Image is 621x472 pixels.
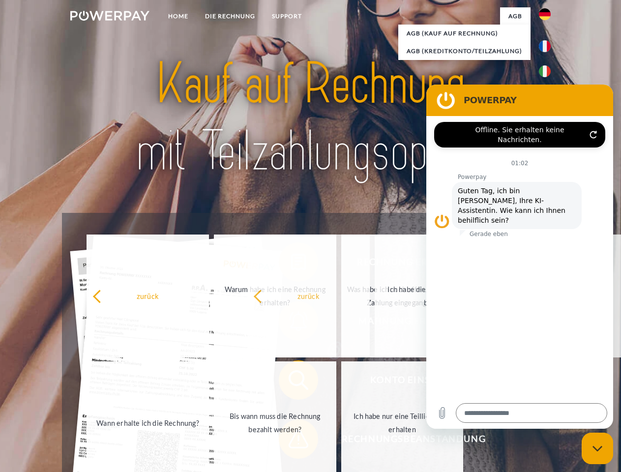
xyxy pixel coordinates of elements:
[539,40,551,52] img: fr
[197,7,264,25] a: DIE RECHNUNG
[160,7,197,25] a: Home
[539,8,551,20] img: de
[426,85,613,429] iframe: Messaging-Fenster
[347,410,458,436] div: Ich habe nur eine Teillieferung erhalten
[70,11,149,21] img: logo-powerpay-white.svg
[582,433,613,464] iframe: Schaltfläche zum Öffnen des Messaging-Fensters; Konversation läuft
[398,25,531,42] a: AGB (Kauf auf Rechnung)
[253,289,364,302] div: zurück
[94,47,527,188] img: title-powerpay_de.svg
[92,416,203,429] div: Wann erhalte ich die Rechnung?
[220,410,330,436] div: Bis wann muss die Rechnung bezahlt werden?
[398,42,531,60] a: AGB (Kreditkonto/Teilzahlung)
[539,65,551,77] img: it
[500,7,531,25] a: agb
[220,283,330,309] div: Warum habe ich eine Rechnung erhalten?
[264,7,310,25] a: SUPPORT
[92,289,203,302] div: zurück
[381,283,491,309] div: Ich habe die Rechnung bereits bezahlt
